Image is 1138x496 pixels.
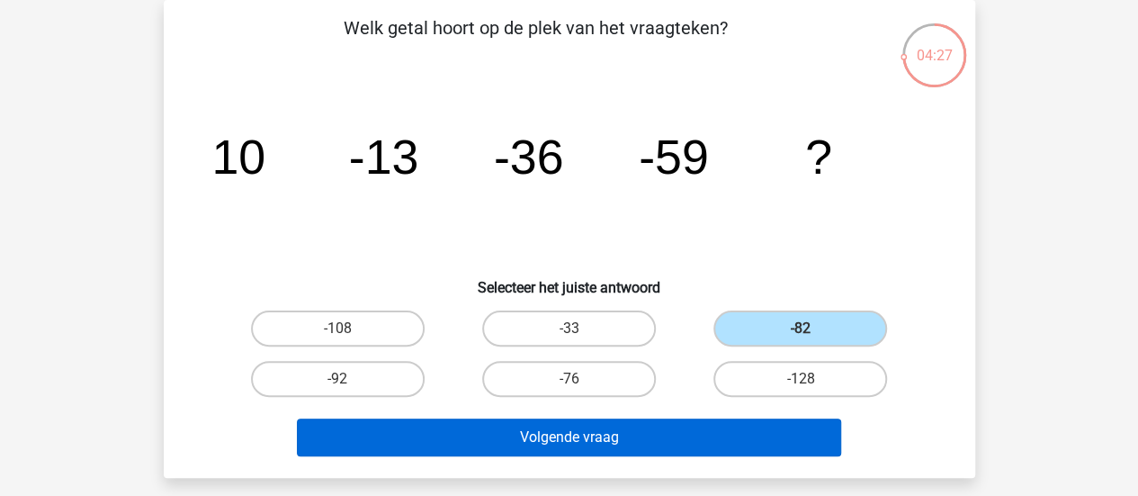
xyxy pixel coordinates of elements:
label: -108 [251,311,425,347]
tspan: -13 [348,130,418,184]
div: 04:27 [901,22,968,67]
label: -128 [713,361,887,397]
tspan: ? [805,130,832,184]
tspan: -59 [639,130,709,184]
label: -92 [251,361,425,397]
button: Volgende vraag [297,419,841,456]
h6: Selecteer het juiste antwoord [193,265,946,296]
tspan: 10 [211,130,265,184]
p: Welk getal hoort op de plek van het vraagteken? [193,14,879,68]
label: -76 [482,361,656,397]
label: -33 [482,311,656,347]
label: -82 [713,311,887,347]
tspan: -36 [493,130,563,184]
